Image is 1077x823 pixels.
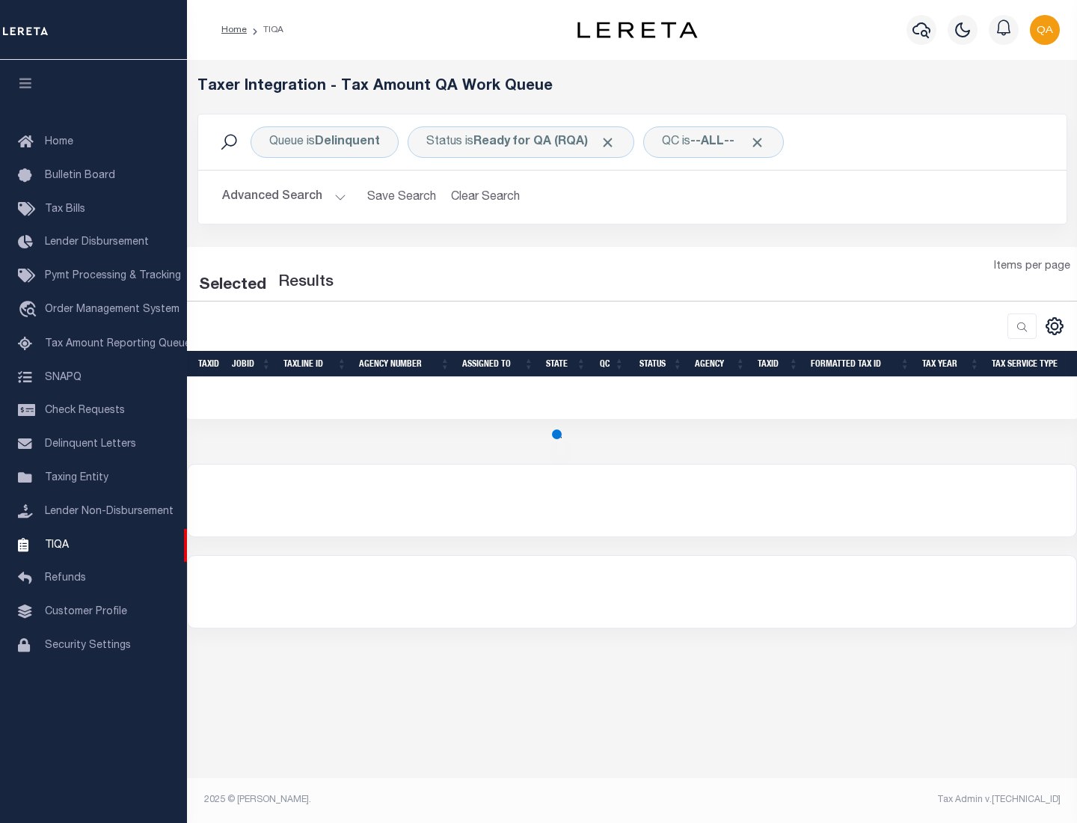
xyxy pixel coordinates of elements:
[45,607,127,617] span: Customer Profile
[247,23,283,37] li: TIQA
[45,640,131,651] span: Security Settings
[18,301,42,320] i: travel_explore
[45,573,86,584] span: Refunds
[45,406,125,416] span: Check Requests
[45,339,191,349] span: Tax Amount Reporting Queue
[45,237,149,248] span: Lender Disbursement
[193,793,633,807] div: 2025 © [PERSON_NAME].
[408,126,634,158] div: Click to Edit
[643,126,784,158] div: Click to Edit
[45,439,136,450] span: Delinquent Letters
[994,259,1070,275] span: Items per page
[277,351,353,377] th: TaxLine ID
[1030,15,1060,45] img: svg+xml;base64,PHN2ZyB4bWxucz0iaHR0cDovL3d3dy53My5vcmcvMjAwMC9zdmciIHBvaW50ZXItZXZlbnRzPSJub25lIi...
[473,136,616,148] b: Ready for QA (RQA)
[222,183,346,212] button: Advanced Search
[752,351,805,377] th: TaxID
[45,271,181,281] span: Pymt Processing & Tracking
[749,135,765,150] span: Click to Remove
[45,137,73,147] span: Home
[353,351,456,377] th: Agency Number
[600,135,616,150] span: Click to Remove
[45,305,179,315] span: Order Management System
[592,351,630,377] th: QC
[456,351,540,377] th: Assigned To
[540,351,592,377] th: State
[251,126,399,158] div: Click to Edit
[197,78,1067,96] h5: Taxer Integration - Tax Amount QA Work Queue
[278,271,334,295] label: Results
[45,473,108,483] span: Taxing Entity
[45,372,82,382] span: SNAPQ
[221,25,247,34] a: Home
[192,351,226,377] th: TaxID
[45,171,115,181] span: Bulletin Board
[226,351,277,377] th: JobID
[689,351,752,377] th: Agency
[690,136,734,148] b: --ALL--
[643,793,1061,807] div: Tax Admin v.[TECHNICAL_ID]
[577,22,697,38] img: logo-dark.svg
[916,351,986,377] th: Tax Year
[45,507,174,517] span: Lender Non-Disbursement
[805,351,916,377] th: Formatted Tax ID
[45,539,69,550] span: TIQA
[199,274,266,298] div: Selected
[445,183,527,212] button: Clear Search
[45,204,85,215] span: Tax Bills
[630,351,689,377] th: Status
[358,183,445,212] button: Save Search
[315,136,380,148] b: Delinquent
